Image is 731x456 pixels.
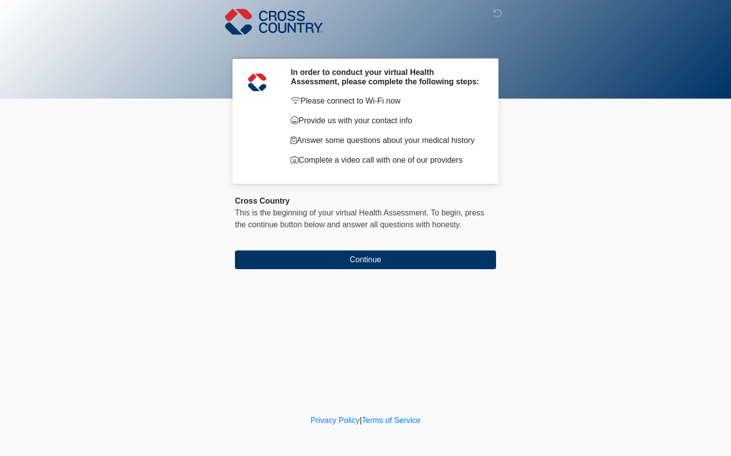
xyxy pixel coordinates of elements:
[311,416,360,424] a: Privacy Policy
[431,209,465,217] span: To begin,
[291,154,481,166] p: Complete a video call with one of our providers
[235,195,496,207] div: Cross Country
[235,209,484,229] span: press the continue button below and answer all questions with honesty.
[291,135,481,146] p: Answer some questions about your medical history
[291,115,481,127] p: Provide us with your contact info
[362,416,420,424] a: Terms of Service
[242,68,272,97] img: Agent Avatar
[228,35,503,54] h1: ‎ ‎ ‎
[225,7,323,36] img: Cross Country Logo
[360,416,362,424] a: |
[291,68,481,86] h2: In order to conduct your virtual Health Assessment, please complete the following steps:
[235,250,496,269] button: Continue
[291,95,481,107] p: Please connect to Wi-Fi now
[235,209,429,217] span: This is the beginning of your virtual Health Assessment.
